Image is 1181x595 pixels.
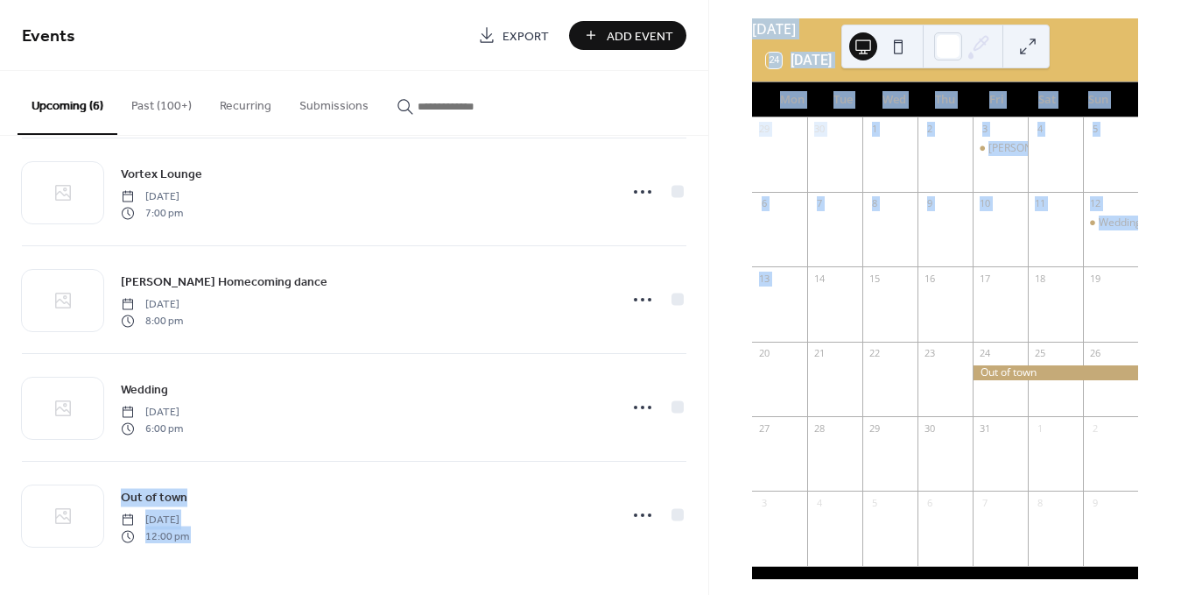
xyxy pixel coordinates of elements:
[121,405,183,421] span: [DATE]
[503,27,549,46] span: Export
[121,487,187,507] a: Out of town
[1033,272,1046,285] div: 18
[973,141,1028,156] div: Edmond burke Homecoming dance
[868,197,881,210] div: 8
[868,123,881,136] div: 1
[1088,496,1101,509] div: 9
[818,82,868,117] div: Tue
[1088,197,1101,210] div: 12
[1033,496,1046,509] div: 8
[121,381,168,400] span: Wedding
[978,347,991,360] div: 24
[121,489,187,507] span: Out of town
[121,379,168,400] a: Wedding
[465,21,562,50] a: Export
[1033,123,1046,136] div: 4
[1088,421,1101,435] div: 2
[121,513,189,528] span: [DATE]
[1083,216,1138,230] div: Wedding
[868,272,881,285] div: 15
[757,197,770,210] div: 6
[18,71,117,135] button: Upcoming (6)
[923,347,936,360] div: 23
[1088,123,1101,136] div: 5
[121,189,183,205] span: [DATE]
[1073,82,1124,117] div: Sun
[812,347,826,360] div: 21
[973,365,1138,380] div: Out of town
[812,272,826,285] div: 14
[766,82,817,117] div: Mon
[868,496,881,509] div: 5
[285,71,383,133] button: Submissions
[812,496,826,509] div: 4
[978,421,991,435] div: 31
[923,421,936,435] div: 30
[117,71,206,133] button: Past (100+)
[978,272,991,285] div: 17
[868,347,881,360] div: 22
[757,272,770,285] div: 13
[607,27,673,46] span: Add Event
[757,496,770,509] div: 3
[923,272,936,285] div: 16
[978,496,991,509] div: 7
[569,21,686,50] button: Add Event
[868,82,919,117] div: Wed
[812,123,826,136] div: 30
[22,19,75,53] span: Events
[121,421,183,436] span: 6:00 pm
[757,123,770,136] div: 29
[920,82,971,117] div: Thu
[1088,347,1101,360] div: 26
[121,273,327,292] span: [PERSON_NAME] Homecoming dance
[1088,272,1101,285] div: 19
[923,197,936,210] div: 9
[121,166,202,184] span: Vortex Lounge
[752,18,1138,39] div: [DATE]
[121,205,183,221] span: 7:00 pm
[1033,197,1046,210] div: 11
[812,197,826,210] div: 7
[812,421,826,435] div: 28
[868,421,881,435] div: 29
[971,82,1022,117] div: Fri
[121,164,202,184] a: Vortex Lounge
[757,421,770,435] div: 27
[760,48,838,73] button: 24[DATE]
[121,272,327,292] a: [PERSON_NAME] Homecoming dance
[1033,347,1046,360] div: 25
[1099,216,1142,230] div: Wedding
[757,347,770,360] div: 20
[988,141,1171,156] div: [PERSON_NAME] Homecoming dance
[978,123,991,136] div: 3
[1033,421,1046,435] div: 1
[923,496,936,509] div: 6
[121,313,183,329] span: 8:00 pm
[923,123,936,136] div: 2
[121,297,183,313] span: [DATE]
[121,528,189,544] span: 12:00 pm
[206,71,285,133] button: Recurring
[978,197,991,210] div: 10
[1022,82,1072,117] div: Sat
